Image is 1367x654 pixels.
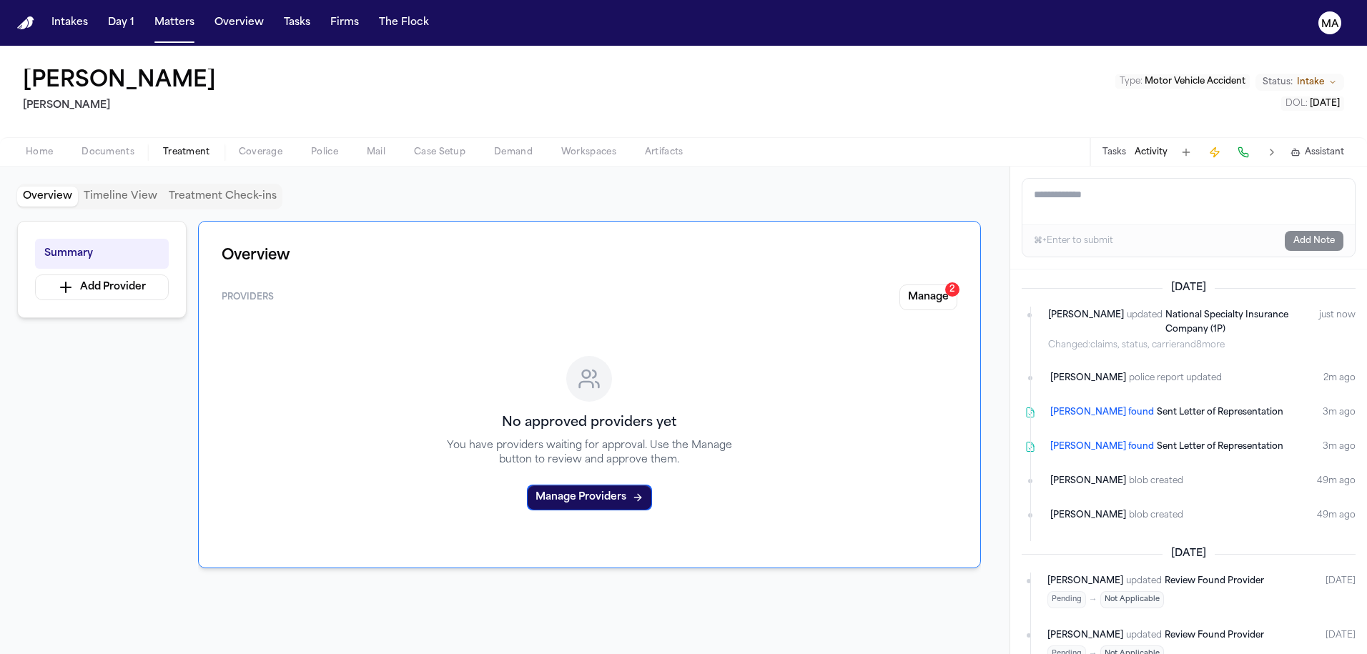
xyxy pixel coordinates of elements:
[1255,74,1344,91] button: Change status from Intake
[1126,628,1162,643] span: updated
[1157,440,1283,454] a: Sent Letter of Representation
[23,69,216,94] button: Edit matter name
[1047,628,1123,643] span: [PERSON_NAME]
[367,147,385,158] span: Mail
[1048,340,1308,351] span: Changed: claims, status, carrier
[1157,405,1283,420] a: Sent Letter of Representation
[163,187,282,207] button: Treatment Check-ins
[1157,442,1283,451] span: Sent Letter of Representation
[17,187,78,207] button: Overview
[311,147,338,158] span: Police
[1317,474,1356,488] time: August 14, 2025 at 1:17 PM
[429,439,749,467] p: You have providers waiting for approval. Use the Manage button to review and approve them.
[1050,371,1126,385] span: [PERSON_NAME]
[222,244,957,267] h1: Overview
[1157,408,1283,417] span: Sent Letter of Representation
[149,10,200,36] button: Matters
[561,147,616,158] span: Workspaces
[1050,474,1126,488] span: [PERSON_NAME]
[1323,405,1356,420] time: August 14, 2025 at 2:03 PM
[1326,574,1356,608] time: August 13, 2025 at 7:26 AM
[1180,341,1225,350] span: and 8 more
[1050,508,1126,522] span: [PERSON_NAME]
[1048,308,1124,337] span: [PERSON_NAME]
[1165,574,1264,588] a: Review Found Provider
[1163,281,1215,295] span: [DATE]
[414,147,465,158] span: Case Setup
[1297,76,1324,88] span: Intake
[1047,591,1086,608] span: Pending
[35,274,169,300] button: Add Provider
[17,16,34,30] a: Home
[1165,308,1308,337] a: National Specialty Insurance Company (1P)
[17,16,34,30] img: Finch Logo
[1165,631,1264,640] span: Review Found Provider
[1176,142,1196,162] button: Add Task
[1285,231,1343,251] button: Add Note
[23,97,222,114] h2: [PERSON_NAME]
[1129,508,1183,522] span: blob created
[1129,371,1222,385] span: police report updated
[1115,74,1250,89] button: Edit Type: Motor Vehicle Accident
[46,10,94,36] button: Intakes
[1102,147,1126,158] button: Tasks
[35,239,169,269] button: Summary
[1050,405,1154,420] span: [PERSON_NAME] found
[1047,574,1123,588] span: [PERSON_NAME]
[1100,591,1164,608] span: Not Applicable
[1305,147,1344,158] span: Assistant
[325,10,365,36] button: Firms
[239,147,282,158] span: Coverage
[1145,77,1245,86] span: Motor Vehicle Accident
[23,69,216,94] h1: [PERSON_NAME]
[1163,547,1215,561] span: [DATE]
[1263,76,1293,88] span: Status:
[1050,440,1154,454] span: [PERSON_NAME] found
[494,147,533,158] span: Demand
[222,292,274,303] span: Providers
[278,10,316,36] button: Tasks
[1127,308,1163,337] span: updated
[1323,371,1356,385] time: August 14, 2025 at 2:04 PM
[163,147,210,158] span: Treatment
[645,147,683,158] span: Artifacts
[1317,508,1356,522] time: August 14, 2025 at 1:17 PM
[1165,628,1264,643] a: Review Found Provider
[1233,142,1253,162] button: Make a Call
[502,413,676,433] h3: No approved providers yet
[1120,77,1143,86] span: Type :
[1165,311,1288,334] span: National Specialty Insurance Company (1P)
[1281,96,1344,111] button: Edit DOL: 2025-07-09
[899,284,957,310] button: Manage2
[78,187,163,207] button: Timeline View
[26,147,53,158] span: Home
[209,10,270,36] button: Overview
[1205,142,1225,162] button: Create Immediate Task
[373,10,435,36] button: The Flock
[1135,147,1168,158] button: Activity
[1285,99,1308,108] span: DOL :
[1319,308,1356,351] time: August 14, 2025 at 2:06 PM
[1129,474,1183,488] span: blob created
[1165,577,1264,585] span: Review Found Provider
[1290,147,1344,158] button: Assistant
[1323,440,1356,454] time: August 14, 2025 at 2:03 PM
[1126,574,1162,588] span: updated
[1034,235,1113,247] div: ⌘+Enter to submit
[1089,594,1097,605] span: →
[945,282,959,297] div: 2
[82,147,134,158] span: Documents
[102,10,140,36] button: Day 1
[1310,99,1340,108] span: [DATE]
[527,485,652,510] button: Manage Providers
